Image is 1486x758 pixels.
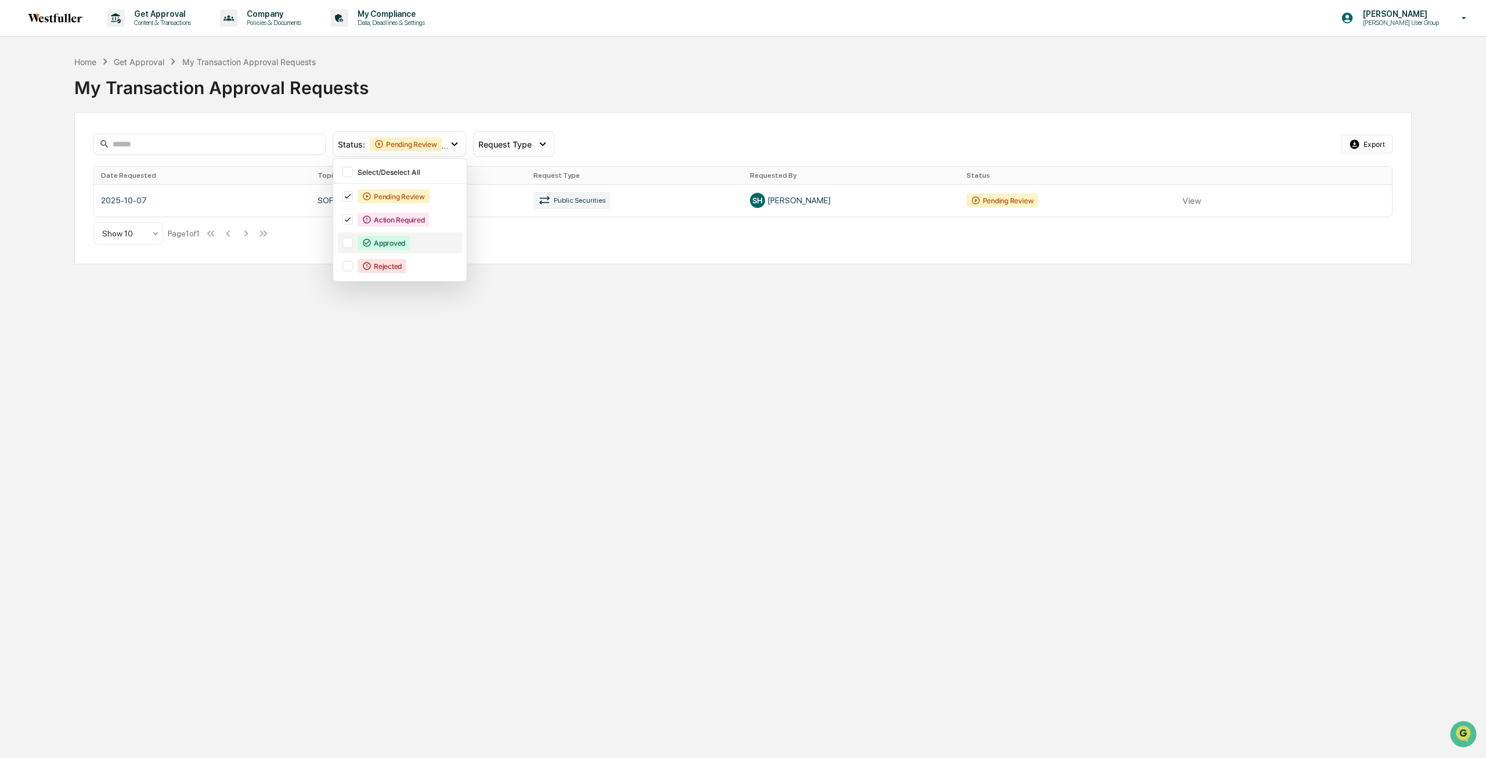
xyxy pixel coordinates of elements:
div: Pending Review [370,137,442,151]
a: 🗄️Attestations [80,142,149,163]
p: Company [237,9,307,19]
div: 🖐️ [12,148,21,157]
img: logo [28,13,84,23]
div: 🔎 [12,170,21,179]
th: Date Requested [94,167,311,184]
th: Requested By [743,167,960,184]
div: Approved [358,236,410,250]
span: Pylon [116,197,140,206]
th: Request Type [526,167,743,184]
th: Status [960,167,1176,184]
p: Policies & Documents [237,19,307,27]
div: Page 1 of 1 [168,229,200,238]
div: We're available if you need us! [39,100,147,110]
div: Get Approval [114,57,164,67]
a: 🖐️Preclearance [7,142,80,163]
p: [PERSON_NAME] User Group [1354,19,1445,27]
span: Status : [338,139,365,149]
th: Topic [311,167,527,184]
p: My Compliance [348,9,431,19]
button: Start new chat [197,92,211,106]
div: Start new chat [39,89,190,100]
button: Export [1341,135,1393,153]
div: Rejected [358,259,406,273]
div: My Transaction Approval Requests [182,57,316,67]
div: Select/Deselect All [358,168,460,177]
div: Action Required [358,213,429,227]
div: 🗄️ [84,148,93,157]
p: [PERSON_NAME] [1354,9,1445,19]
span: Preclearance [23,146,75,158]
span: Request Type [478,139,532,149]
div: Pending Review [358,189,430,203]
span: Attestations [96,146,144,158]
img: 1746055101610-c473b297-6a78-478c-a979-82029cc54cd1 [12,89,33,110]
a: Powered byPylon [82,196,140,206]
div: My Transaction Approval Requests [74,68,1412,98]
span: Data Lookup [23,168,73,180]
div: Home [74,57,96,67]
a: 🔎Data Lookup [7,164,78,185]
p: Data, Deadlines & Settings [348,19,431,27]
p: Content & Transactions [125,19,197,27]
p: Get Approval [125,9,197,19]
p: How can we help? [12,24,211,43]
iframe: Open customer support [1449,720,1480,751]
